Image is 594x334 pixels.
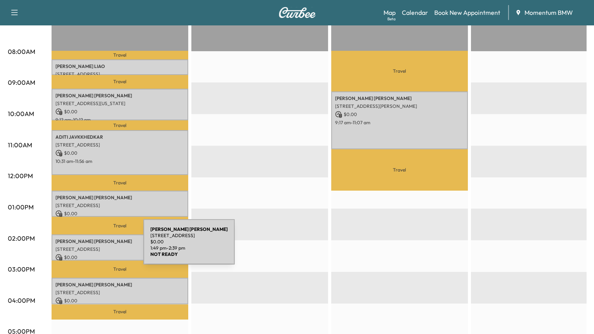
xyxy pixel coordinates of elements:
[331,51,468,91] p: Travel
[55,158,184,164] p: 10:31 am - 11:56 am
[434,8,500,17] a: Book New Appointment
[55,289,184,296] p: [STREET_ADDRESS]
[55,63,184,70] p: [PERSON_NAME] LIAO
[55,134,184,140] p: ADITI JAVKKHEDKAR
[55,238,184,245] p: [PERSON_NAME] [PERSON_NAME]
[150,239,228,245] p: $ 0.00
[55,254,184,261] p: $ 0.00
[55,246,184,252] p: [STREET_ADDRESS]
[150,251,178,257] b: NOT READY
[55,117,184,123] p: 9:12 am - 10:12 am
[55,202,184,209] p: [STREET_ADDRESS]
[52,51,188,59] p: Travel
[52,175,188,191] p: Travel
[8,234,35,243] p: 02:00PM
[331,149,468,191] p: Travel
[55,142,184,148] p: [STREET_ADDRESS]
[55,150,184,157] p: $ 0.00
[8,78,35,87] p: 09:00AM
[524,8,573,17] span: Momentum BMW
[52,120,188,130] p: Travel
[55,100,184,107] p: [STREET_ADDRESS][US_STATE]
[278,7,316,18] img: Curbee Logo
[52,217,188,234] p: Travel
[55,210,184,217] p: $ 0.00
[402,8,428,17] a: Calendar
[150,232,228,239] p: [STREET_ADDRESS]
[8,264,35,274] p: 03:00PM
[150,226,228,232] b: [PERSON_NAME] [PERSON_NAME]
[55,297,184,304] p: $ 0.00
[8,109,34,118] p: 10:00AM
[52,261,188,278] p: Travel
[8,47,35,56] p: 08:00AM
[52,304,188,320] p: Travel
[8,171,33,180] p: 12:00PM
[387,16,396,22] div: Beta
[55,108,184,115] p: $ 0.00
[335,120,464,126] p: 9:17 am - 11:07 am
[55,93,184,99] p: [PERSON_NAME] [PERSON_NAME]
[8,140,32,150] p: 11:00AM
[150,245,228,251] p: 1:49 pm - 2:39 pm
[8,202,34,212] p: 01:00PM
[52,75,188,89] p: Travel
[335,103,464,109] p: [STREET_ADDRESS][PERSON_NAME]
[8,296,35,305] p: 04:00PM
[335,111,464,118] p: $ 0.00
[55,71,184,77] p: [STREET_ADDRESS]
[55,195,184,201] p: [PERSON_NAME] [PERSON_NAME]
[384,8,396,17] a: MapBeta
[55,282,184,288] p: [PERSON_NAME] [PERSON_NAME]
[335,95,464,102] p: [PERSON_NAME] [PERSON_NAME]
